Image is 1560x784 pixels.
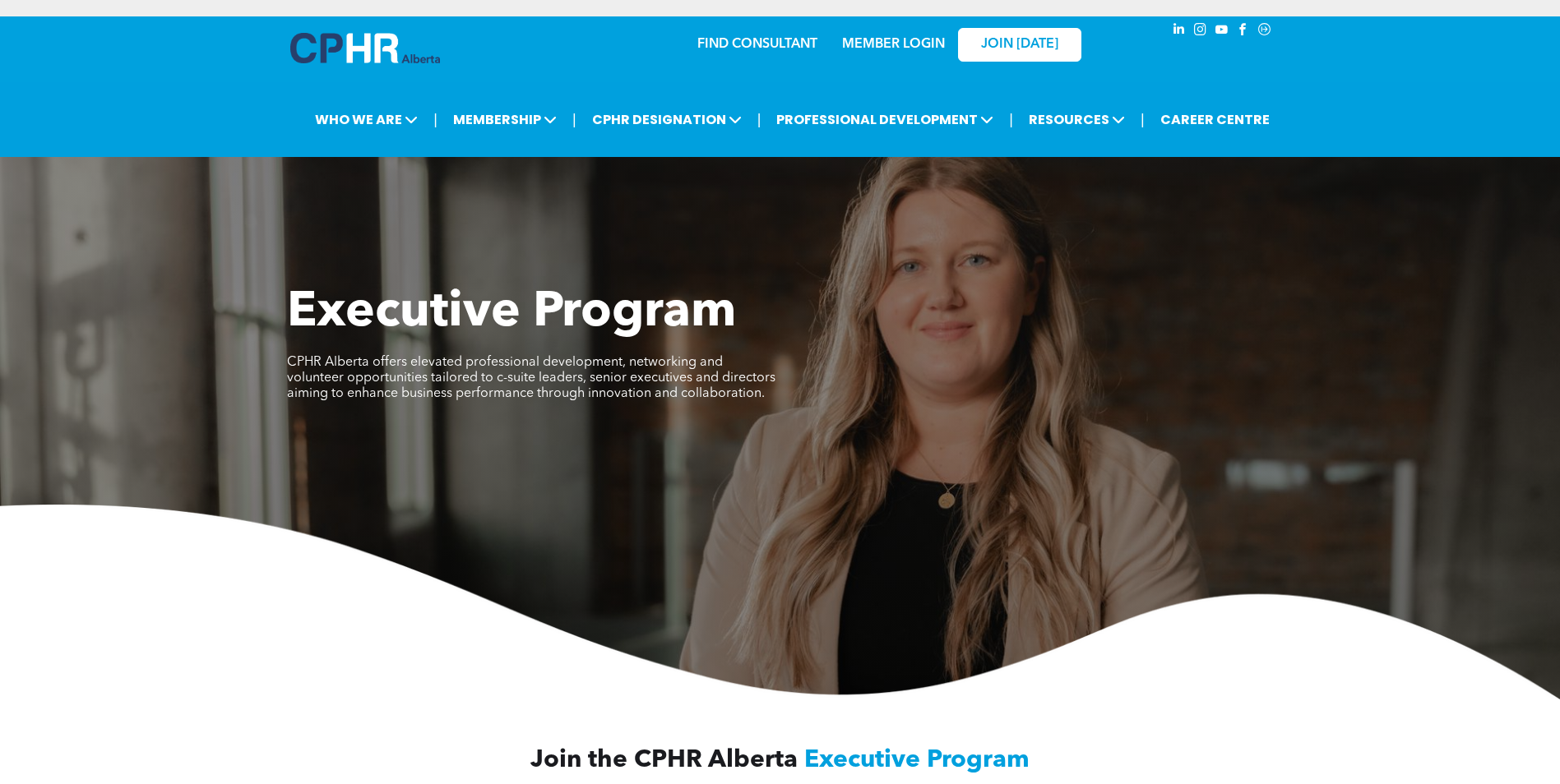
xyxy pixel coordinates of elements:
span: CPHR Alberta offers elevated professional development, networking and volunteer opportunities tai... [287,356,775,400]
span: PROFESSIONAL DEVELOPMENT [771,104,998,135]
span: RESOURCES [1024,104,1130,135]
span: WHO WE ARE [310,104,423,135]
li: | [433,103,437,136]
span: Join the CPHR Alberta [530,748,798,772]
a: MEMBER LOGIN [842,38,945,51]
span: Executive Program [804,748,1030,772]
a: linkedin [1170,21,1188,43]
a: youtube [1213,21,1231,43]
li: | [1141,103,1145,136]
a: CAREER CENTRE [1155,104,1275,135]
span: MEMBERSHIP [448,104,562,135]
li: | [572,103,576,136]
span: JOIN [DATE] [981,37,1058,53]
a: FIND CONSULTANT [697,38,817,51]
span: CPHR DESIGNATION [587,104,747,135]
a: JOIN [DATE] [958,28,1081,62]
a: instagram [1192,21,1210,43]
img: A blue and white logo for cp alberta [290,33,440,63]
li: | [1009,103,1013,136]
a: facebook [1234,21,1252,43]
a: Social network [1256,21,1274,43]
span: Executive Program [287,288,736,338]
li: | [757,103,761,136]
